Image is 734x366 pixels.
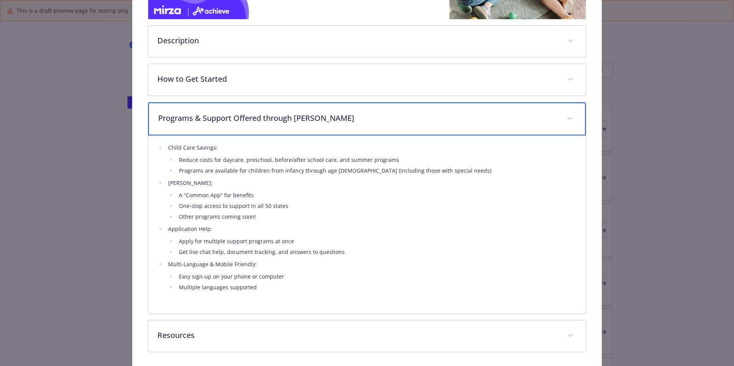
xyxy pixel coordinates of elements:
[158,112,557,124] p: Programs & Support Offered through [PERSON_NAME]
[177,272,577,281] li: Easy sign-up on your phone or computer
[177,212,577,221] li: Other programs coming soon!
[177,166,577,175] li: Programs are available for children from infancy through age [DEMOGRAPHIC_DATA] (including those ...
[177,191,577,200] li: A “Common App” for benefits
[148,135,586,313] div: Programs & Support Offered through [PERSON_NAME]
[148,26,586,57] div: Description
[157,73,558,85] p: How to Get Started
[148,64,586,96] div: How to Get Started
[148,102,586,135] div: Programs & Support Offered through [PERSON_NAME]
[177,155,577,165] li: Reduce costs for daycare, preschool, before/after school care, and summer programs
[157,330,558,341] p: Resources
[177,201,577,211] li: One-stop access to support in all 50 states
[177,237,577,246] li: Apply for multiple support programs at once
[148,320,586,352] div: Resources
[166,224,577,257] li: Application Help:
[166,260,577,292] li: Multi-Language & Mobile Friendly:
[177,283,577,292] li: Multiple languages supported
[166,143,577,175] li: Child Care Savings:
[157,35,558,46] p: Description
[166,178,577,221] li: [PERSON_NAME]:
[177,247,577,257] li: Get live chat help, document tracking, and answers to questions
